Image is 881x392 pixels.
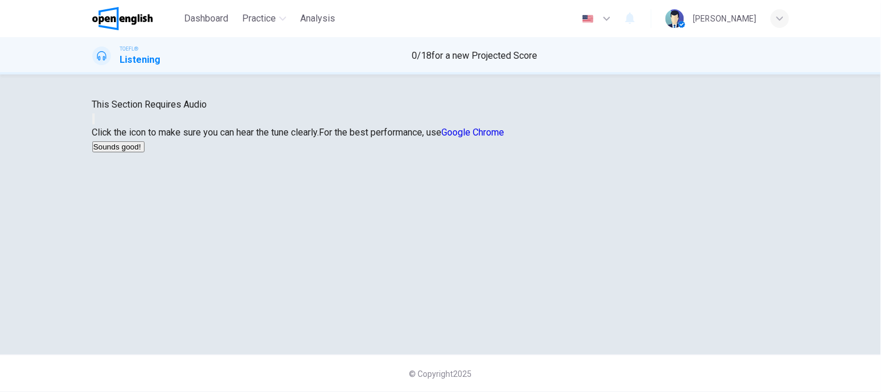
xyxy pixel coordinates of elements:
span: Dashboard [184,12,228,26]
img: Profile picture [666,9,684,28]
img: en [581,15,595,23]
button: Dashboard [179,8,233,29]
button: Sounds good! [92,141,145,152]
span: for a new Projected Score [432,50,538,61]
button: Analysis [296,8,340,29]
img: OpenEnglish logo [92,7,153,30]
span: TOEFL® [120,45,139,53]
button: Practice [238,8,291,29]
a: Google Chrome [442,127,505,138]
span: Practice [242,12,276,26]
div: [PERSON_NAME] [693,12,757,26]
span: For the best performance, use [319,127,505,138]
span: Analysis [300,12,335,26]
span: Click the icon to make sure you can hear the tune clearly. [92,127,319,138]
span: 0 / 18 [412,50,432,61]
span: This Section Requires Audio [92,99,207,110]
a: OpenEnglish logo [92,7,180,30]
h1: Listening [120,53,161,67]
span: © Copyright 2025 [409,369,472,379]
